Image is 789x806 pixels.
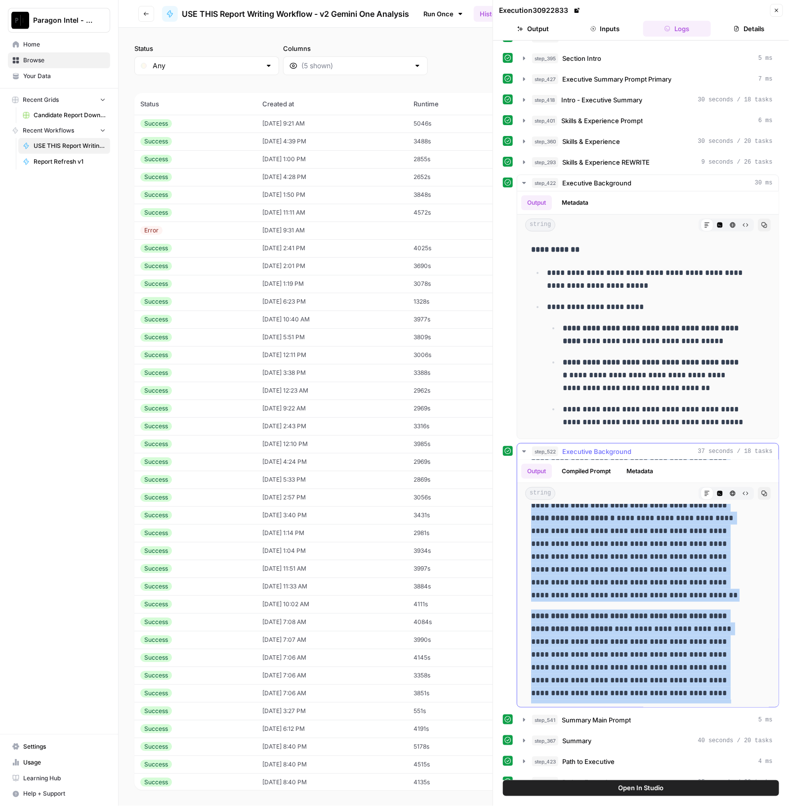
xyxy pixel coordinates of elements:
div: Success [140,155,172,164]
a: Candidate Report Download Sheet [18,107,110,123]
span: Learning Hub [23,774,106,783]
td: 4145s [408,649,502,667]
span: Skills & Experience REWRITE [562,157,650,167]
label: Columns [283,44,428,53]
div: Success [140,422,172,431]
td: 1328s [408,293,502,311]
button: Output [499,21,567,37]
th: Created at [256,93,408,115]
td: [DATE] 10:40 AM [256,311,408,328]
button: Output [521,464,552,479]
div: Success [140,707,172,716]
td: [DATE] 7:06 AM [256,649,408,667]
button: Details [715,21,783,37]
span: Recent Workflows [23,126,74,135]
td: [DATE] 8:40 PM [256,738,408,756]
span: 30 seconds / 18 tasks [698,95,773,104]
td: 4515s [408,756,502,773]
span: Path to Executive [562,777,615,787]
span: string [525,487,555,500]
button: 37 seconds / 18 tasks [517,444,779,459]
td: 3884s [408,578,502,595]
button: Recent Workflows [8,123,110,138]
span: 40 seconds / 20 tasks [698,736,773,745]
span: 9 seconds / 26 tasks [702,158,773,167]
td: [DATE] 1:50 PM [256,186,408,204]
span: 4 ms [758,757,773,766]
span: Skills & Experience [562,136,620,146]
button: Open In Studio [503,780,779,796]
td: 3488s [408,133,502,150]
button: Metadata [556,195,594,210]
div: Success [140,279,172,288]
input: (5 shown) [301,61,410,71]
td: [DATE] 5:33 PM [256,471,408,489]
span: step_522 [532,447,558,456]
a: USE THIS Report Writing Workflow - v2 Gemini One Analysis [18,138,110,154]
td: 3388s [408,364,502,382]
td: [DATE] 7:06 AM [256,684,408,702]
span: step_418 [532,95,557,105]
td: 2869s [408,471,502,489]
td: [DATE] 8:40 PM [256,756,408,773]
td: [DATE] 10:02 AM [256,595,408,613]
td: 3690s [408,257,502,275]
span: step_395 [532,53,558,63]
td: [DATE] 9:31 AM [256,222,408,239]
div: Success [140,368,172,377]
td: 4084s [408,613,502,631]
th: Status [134,93,256,115]
button: 5 ms [517,712,779,728]
span: step_427 [532,74,558,84]
td: [DATE] 11:11 AM [256,204,408,222]
td: 2981s [408,524,502,542]
div: Success [140,546,172,555]
div: Success [140,760,172,769]
td: [DATE] 6:23 PM [256,293,408,311]
div: Success [140,582,172,591]
div: Success [140,457,172,466]
button: 4 ms [517,754,779,769]
div: Success [140,529,172,537]
span: step_430 [532,777,558,787]
td: [DATE] 2:41 PM [256,239,408,257]
td: 2855s [408,150,502,168]
div: Success [140,724,172,733]
button: 30 seconds / 20 tasks [517,134,779,149]
div: 30 ms [517,191,779,439]
td: 3990s [408,631,502,649]
td: [DATE] 12:23 AM [256,382,408,400]
span: Executive Background [562,447,631,456]
td: 4191s [408,720,502,738]
td: 551s [408,702,502,720]
td: 3934s [408,542,502,560]
td: 3997s [408,560,502,578]
th: Runtime [408,93,502,115]
td: 3809s [408,328,502,346]
td: 3848s [408,186,502,204]
div: Success [140,262,172,270]
td: 5046s [408,115,502,133]
span: Summary Main Prompt [562,715,631,725]
div: Success [140,742,172,751]
td: [DATE] 2:43 PM [256,417,408,435]
span: (86 records) [134,75,773,93]
td: [DATE] 9:22 AM [256,400,408,417]
td: [DATE] 3:38 PM [256,364,408,382]
span: 5 ms [758,716,773,724]
button: 30 seconds / 18 tasks [517,92,779,108]
td: 3851s [408,684,502,702]
button: 6 ms [517,113,779,129]
span: 30 ms [755,179,773,187]
td: [DATE] 8:40 PM [256,773,408,791]
div: Success [140,511,172,520]
td: 3078s [408,275,502,293]
td: [DATE] 5:51 PM [256,328,408,346]
div: Success [140,671,172,680]
td: 4111s [408,595,502,613]
span: Your Data [23,72,106,81]
a: Your Data [8,68,110,84]
span: Home [23,40,106,49]
a: Run Once [417,5,470,22]
span: Usage [23,758,106,767]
